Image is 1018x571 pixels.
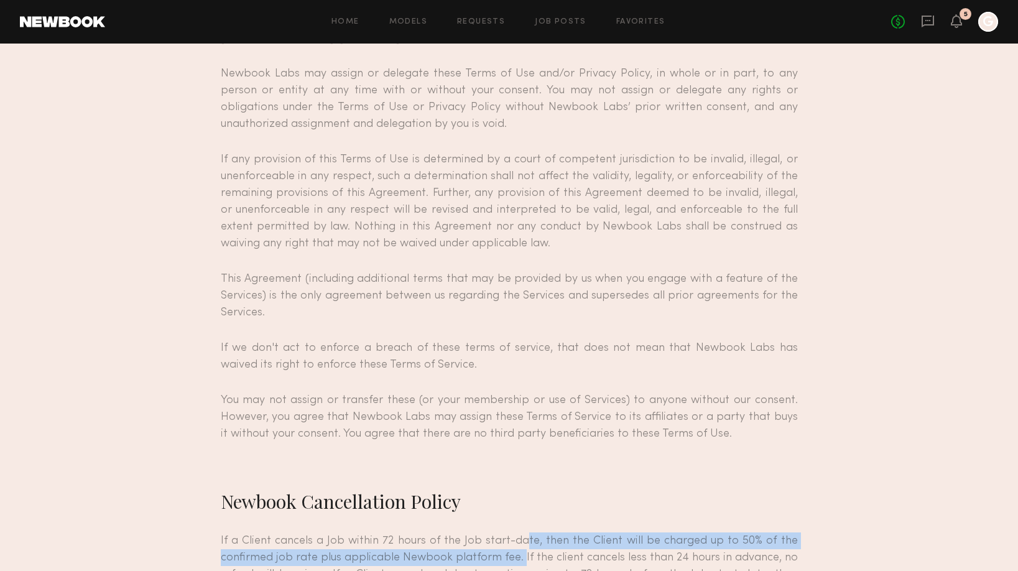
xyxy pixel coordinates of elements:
p: If we don't act to enforce a breach of these terms of service, that does not mean that Newbook La... [221,340,798,373]
p: This Agreement (including additional terms that may be provided by us when you engage with a feat... [221,271,798,321]
a: Favorites [616,18,665,26]
a: Requests [457,18,505,26]
a: Home [331,18,359,26]
p: Newbook Labs may assign or delegate these Terms of Use and/or Privacy Policy, in whole or in part... [221,65,798,132]
div: 5 [964,11,968,18]
a: G [978,12,998,32]
p: You may not assign or transfer these (or your membership or use of Services) to anyone without ou... [221,392,798,442]
h2: Newbook Cancellation Policy [221,489,798,514]
p: If any provision of this Terms of Use is determined by a court of competent jurisdiction to be in... [221,151,798,252]
a: Models [389,18,427,26]
a: Job Posts [535,18,586,26]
